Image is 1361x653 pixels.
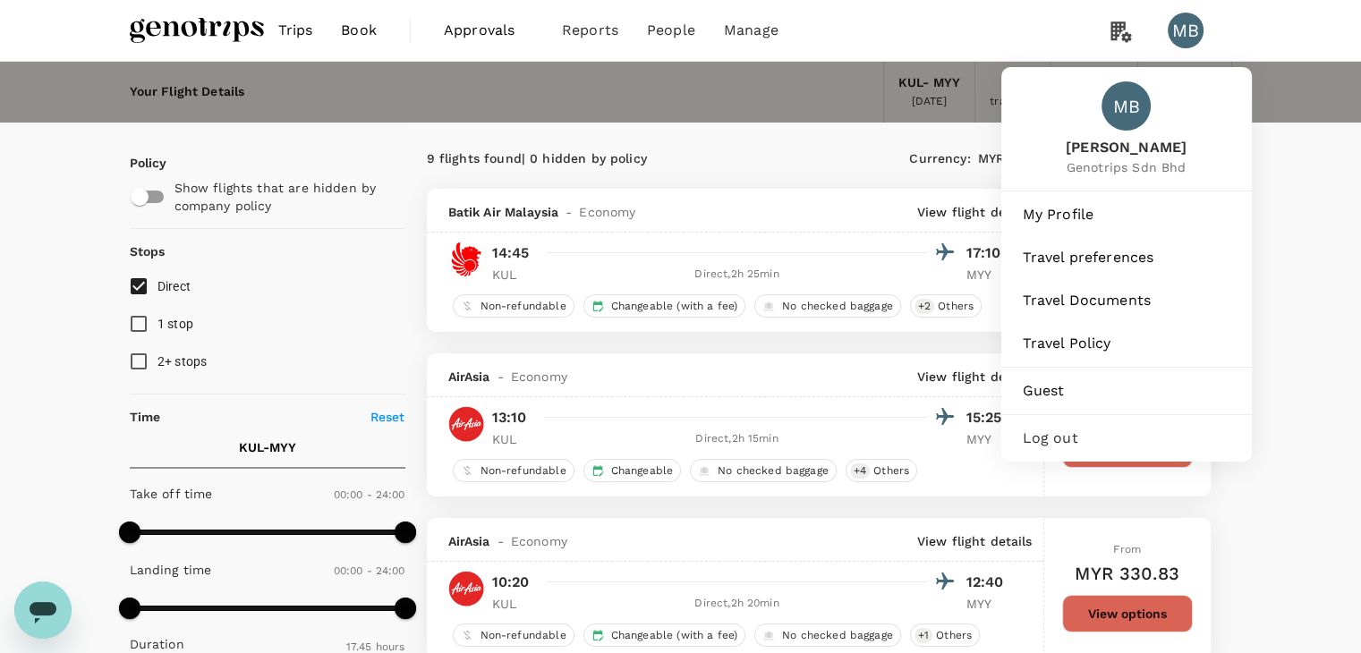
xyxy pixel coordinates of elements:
p: 14:45 [492,242,530,264]
span: Economy [511,368,567,386]
div: Log out [1008,419,1245,458]
span: Economy [579,203,635,221]
span: Guest [1023,380,1230,402]
p: KUL [492,430,537,448]
img: AK [448,406,484,442]
span: Travel Documents [1023,290,1230,311]
span: Travel Policy [1023,333,1230,354]
div: Direct , 2h 25min [548,266,927,284]
span: Currency : [909,149,970,169]
p: Take off time [130,485,213,503]
span: Changeable (with a fee) [604,299,744,314]
span: Non-refundable [473,628,574,643]
div: Direct , 2h 20min [548,595,927,613]
div: MB [1102,81,1151,131]
span: People [647,20,695,41]
p: 13:10 [492,407,527,428]
span: Others [931,299,981,314]
p: KUL [492,266,537,284]
p: 12:40 [966,572,1011,593]
a: Travel Policy [1008,324,1245,363]
div: Non-refundable [453,623,574,647]
img: OD [448,242,484,277]
div: KUL - MYY [898,73,960,93]
p: MYY [966,266,1011,284]
div: No checked baggage [690,459,837,482]
strong: Stops [130,244,166,259]
span: Log out [1023,428,1230,449]
a: My Profile [1008,195,1245,234]
p: Policy [130,154,146,172]
span: + 4 [850,463,870,479]
p: Time [130,408,161,426]
p: Landing time [130,561,212,579]
h6: MYR 330.83 [1075,559,1179,588]
div: Non-refundable [453,459,574,482]
span: No checked baggage [710,463,836,479]
span: 00:00 - 24:00 [334,564,405,577]
div: No checked baggage [754,294,901,318]
span: + 2 [914,299,934,314]
span: No checked baggage [775,628,900,643]
span: Non-refundable [473,463,574,479]
div: 9 flights found | 0 hidden by policy [427,149,819,169]
p: 15:25 [966,407,1011,428]
span: 1 stop [157,317,194,331]
div: MB [1168,13,1204,48]
div: Your Flight Details [130,82,245,102]
div: Non-refundable [453,294,574,318]
span: + 1 [914,628,932,643]
a: Travel Documents [1008,281,1245,320]
span: AirAsia [448,532,490,550]
span: Economy [511,532,567,550]
div: Direct , 2h 15min [548,430,927,448]
p: View flight details [917,532,1033,550]
img: Genotrips - ALL [130,11,264,50]
span: Changeable (with a fee) [604,628,744,643]
p: Reset [370,408,405,426]
span: Direct [157,279,191,293]
span: Manage [724,20,778,41]
span: Approvals [444,20,533,41]
span: My Profile [1023,204,1230,225]
div: Changeable (with a fee) [583,623,745,647]
span: No checked baggage [775,299,900,314]
span: - [558,203,579,221]
button: View options [1062,595,1193,632]
span: Genotrips Sdn Bhd [1066,158,1187,176]
p: Show flights that are hidden by company policy [174,179,393,215]
span: Others [866,463,916,479]
a: Travel preferences [1008,238,1245,277]
span: Trips [278,20,313,41]
span: [PERSON_NAME] [1066,138,1187,158]
span: - [490,368,511,386]
span: Changeable [604,463,681,479]
p: Duration [130,635,184,653]
a: Guest [1008,371,1245,411]
div: Changeable (with a fee) [583,294,745,318]
span: Travel preferences [1023,247,1230,268]
span: Batik Air Malaysia [448,203,559,221]
div: Changeable [583,459,682,482]
span: From [1113,543,1141,555]
span: 17.45 hours [346,640,405,653]
p: MYY [966,430,1011,448]
span: Reports [562,20,618,41]
span: 00:00 - 24:00 [334,488,405,501]
div: +1Others [910,623,980,647]
p: MYY [966,595,1011,613]
p: 17:10 [966,242,1011,264]
div: No checked baggage [754,623,901,647]
span: Non-refundable [473,299,574,314]
img: AK [448,571,484,606]
div: traveller [990,93,1035,111]
span: Book [341,20,377,41]
p: 10:20 [492,572,530,593]
span: AirAsia [448,368,490,386]
p: KUL [492,595,537,613]
span: 2+ stops [157,354,208,369]
p: KUL - MYY [239,438,296,456]
div: +4Others [846,459,917,482]
p: View flight details [917,368,1033,386]
div: +2Others [910,294,982,318]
